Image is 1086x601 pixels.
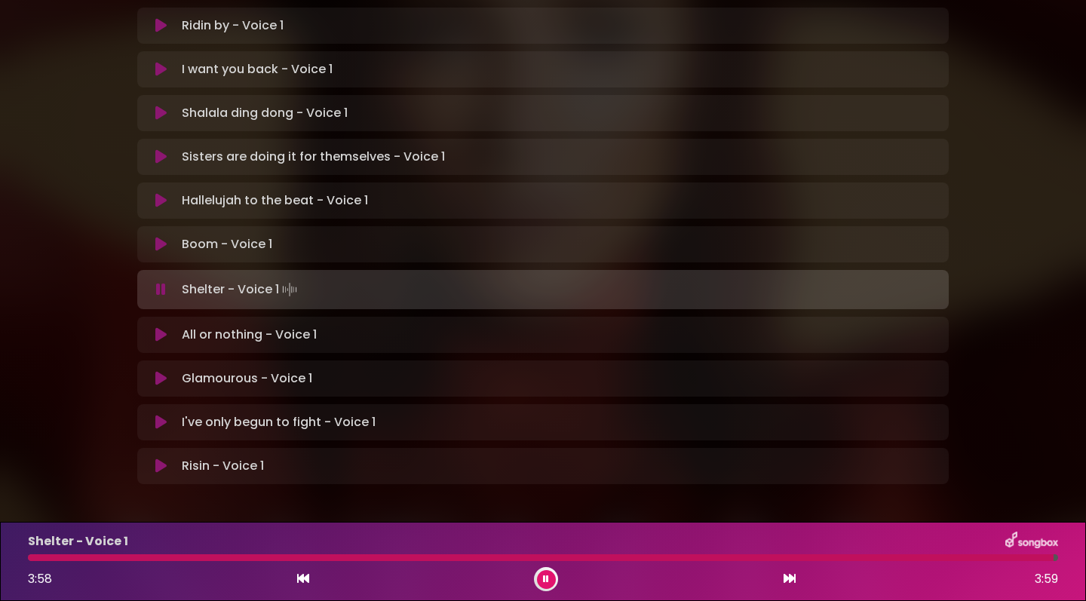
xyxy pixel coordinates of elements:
[182,413,376,431] p: I've only begun to fight - Voice 1
[279,279,300,300] img: waveform4.gif
[182,192,368,210] p: Hallelujah to the beat - Voice 1
[1005,532,1058,551] img: songbox-logo-white.png
[182,369,312,388] p: Glamourous - Voice 1
[182,457,264,475] p: Risin - Voice 1
[182,60,333,78] p: I want you back - Voice 1
[28,532,128,550] p: Shelter - Voice 1
[182,326,317,344] p: All or nothing - Voice 1
[182,148,445,166] p: Sisters are doing it for themselves - Voice 1
[182,17,284,35] p: Ridin by - Voice 1
[182,235,272,253] p: Boom - Voice 1
[182,104,348,122] p: Shalala ding dong - Voice 1
[182,279,300,300] p: Shelter - Voice 1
